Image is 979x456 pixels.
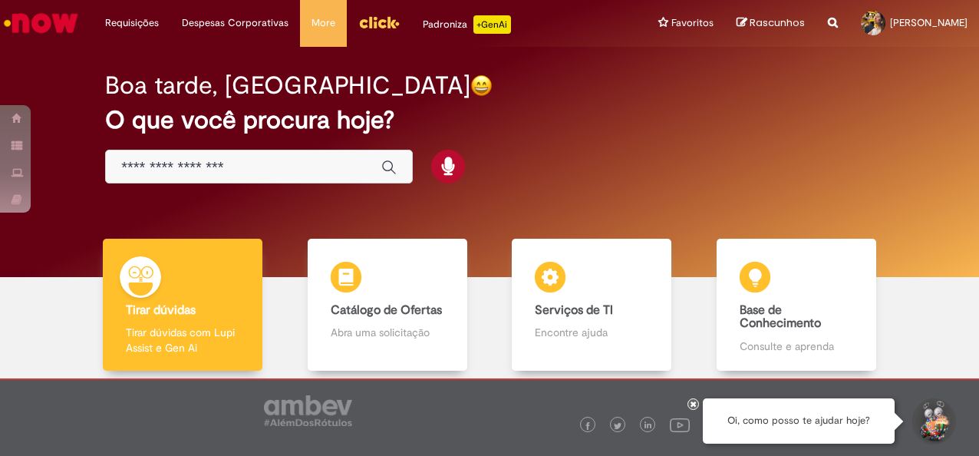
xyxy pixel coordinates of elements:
b: Catálogo de Ofertas [331,302,442,318]
span: Requisições [105,15,159,31]
a: Catálogo de Ofertas Abra uma solicitação [285,239,490,372]
img: logo_footer_facebook.png [584,422,592,430]
div: Padroniza [423,15,511,34]
img: click_logo_yellow_360x200.png [358,11,400,34]
b: Serviços de TI [535,302,613,318]
img: logo_footer_youtube.png [670,415,690,435]
div: Oi, como posso te ajudar hoje? [703,398,895,444]
h2: Boa tarde, [GEOGRAPHIC_DATA] [105,72,470,99]
span: Favoritos [671,15,714,31]
span: [PERSON_NAME] [890,16,967,29]
p: Consulte e aprenda [740,339,853,354]
a: Rascunhos [737,16,805,31]
span: Rascunhos [750,15,805,30]
a: Tirar dúvidas Tirar dúvidas com Lupi Assist e Gen Ai [81,239,285,372]
p: Encontre ajuda [535,325,648,340]
img: happy-face.png [470,74,493,97]
b: Tirar dúvidas [126,302,196,318]
a: Base de Conhecimento Consulte e aprenda [694,239,899,372]
img: logo_footer_twitter.png [614,422,621,430]
a: Serviços de TI Encontre ajuda [489,239,694,372]
h2: O que você procura hoje? [105,107,874,134]
img: ServiceNow [2,8,81,38]
p: +GenAi [473,15,511,34]
img: logo_footer_linkedin.png [644,421,652,431]
img: logo_footer_ambev_rotulo_gray.png [264,395,352,426]
p: Abra uma solicitação [331,325,444,340]
span: Despesas Corporativas [182,15,288,31]
span: More [311,15,335,31]
button: Iniciar Conversa de Suporte [910,398,956,444]
b: Base de Conhecimento [740,302,821,332]
p: Tirar dúvidas com Lupi Assist e Gen Ai [126,325,239,355]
